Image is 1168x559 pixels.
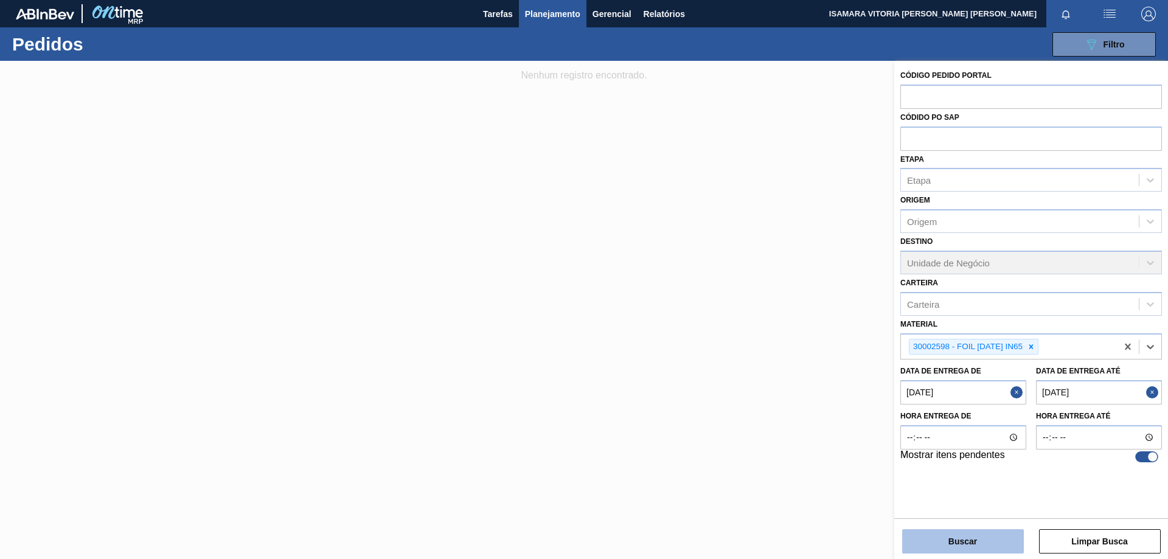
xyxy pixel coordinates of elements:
span: Gerencial [593,7,631,21]
div: 30002598 - FOIL [DATE] IN65 [909,339,1024,355]
label: Destino [900,237,933,246]
button: Filtro [1052,32,1156,57]
span: Tarefas [483,7,513,21]
img: TNhmsLtSVTkK8tSr43FrP2fwEKptu5GPRR3wAAAABJRU5ErkJggg== [16,9,74,19]
span: Filtro [1104,40,1125,49]
label: Códido PO SAP [900,113,959,122]
button: Close [1146,380,1162,404]
label: Código Pedido Portal [900,71,992,80]
div: Carteira [907,299,939,309]
button: Notificações [1046,5,1085,23]
label: Hora entrega de [900,408,1026,425]
label: Etapa [900,155,924,164]
img: userActions [1102,7,1117,21]
label: Material [900,320,937,328]
label: Mostrar itens pendentes [900,450,1005,464]
span: Planejamento [525,7,580,21]
div: Origem [907,217,937,227]
label: Data de Entrega de [900,367,981,375]
h1: Pedidos [12,37,194,51]
label: Hora entrega até [1036,408,1162,425]
button: Close [1010,380,1026,404]
input: dd/mm/yyyy [900,380,1026,404]
div: Etapa [907,175,931,186]
img: Logout [1141,7,1156,21]
label: Data de Entrega até [1036,367,1121,375]
label: Carteira [900,279,938,287]
label: Origem [900,196,930,204]
span: Relatórios [644,7,685,21]
input: dd/mm/yyyy [1036,380,1162,404]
